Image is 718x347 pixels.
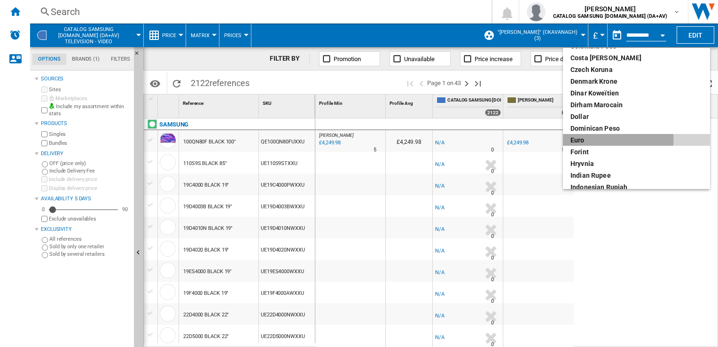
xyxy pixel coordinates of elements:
[570,171,702,180] div: Indian rupee
[570,65,702,74] div: Czech Koruna
[570,124,702,133] div: Dominican peso
[570,135,702,145] div: euro
[570,100,702,110] div: dirham marocain
[570,159,702,168] div: Hryvnia
[570,77,702,86] div: Denmark Krone
[570,182,702,192] div: Indonesian Rupiah
[570,147,702,157] div: Forint
[570,88,702,98] div: dinar koweïtien
[570,53,702,63] div: Costa [PERSON_NAME]
[570,112,702,121] div: dollar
